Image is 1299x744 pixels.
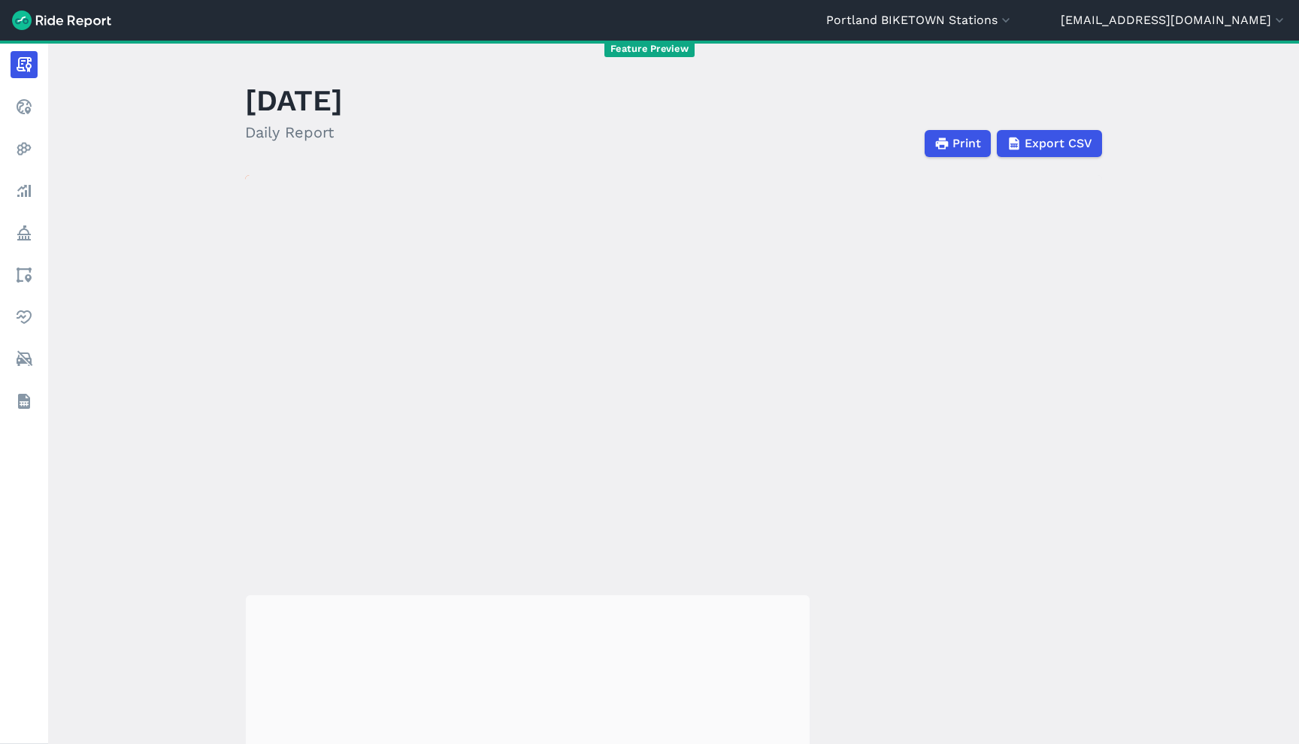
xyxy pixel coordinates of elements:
[11,219,38,246] a: Policy
[11,135,38,162] a: Heatmaps
[997,130,1102,157] button: Export CSV
[11,93,38,120] a: Realtime
[11,304,38,331] a: Health
[11,51,38,78] a: Report
[952,135,981,153] span: Print
[245,80,343,121] h1: [DATE]
[245,121,343,144] h2: Daily Report
[11,346,38,373] a: ModeShift
[925,130,991,157] button: Print
[1025,135,1092,153] span: Export CSV
[11,262,38,289] a: Areas
[826,11,1013,29] button: Portland BIKETOWN Stations
[11,177,38,204] a: Analyze
[12,11,111,30] img: Ride Report
[1061,11,1287,29] button: [EMAIL_ADDRESS][DOMAIN_NAME]
[11,388,38,415] a: Datasets
[604,41,695,57] span: Feature Preview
